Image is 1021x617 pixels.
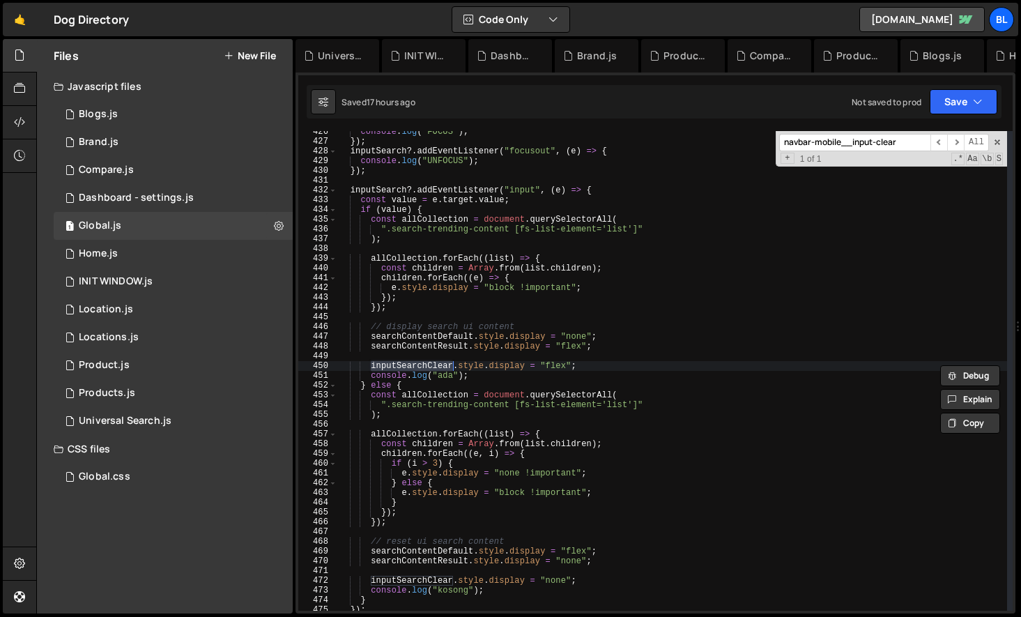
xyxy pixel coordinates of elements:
[298,342,337,351] div: 448
[298,156,337,166] div: 429
[298,556,337,566] div: 470
[298,332,337,342] div: 447
[995,153,1003,165] span: Search In Selection
[981,153,994,165] span: Whole Word Search
[54,128,293,156] div: 16220/44394.js
[298,185,337,195] div: 432
[298,371,337,381] div: 451
[298,576,337,586] div: 472
[298,312,337,322] div: 445
[54,48,79,63] h2: Files
[940,389,1000,410] button: Explain
[54,11,129,28] div: Dog Directory
[298,537,337,547] div: 468
[298,146,337,156] div: 428
[298,195,337,205] div: 433
[298,293,337,303] div: 443
[298,273,337,283] div: 441
[318,49,362,63] div: Universal Search.js
[54,379,293,407] div: 16220/44324.js
[940,413,1000,434] button: Copy
[298,566,337,576] div: 471
[54,212,293,240] div: 16220/43681.js
[79,471,130,483] div: Global.css
[3,3,37,36] a: 🤙
[298,478,337,488] div: 462
[298,361,337,371] div: 450
[298,234,337,244] div: 437
[54,351,293,379] div: 16220/44393.js
[298,498,337,508] div: 464
[923,49,962,63] div: Blogs.js
[66,222,74,233] span: 1
[298,254,337,264] div: 439
[966,153,979,165] span: CaseSensitive Search
[930,134,947,151] span: ​
[298,595,337,605] div: 474
[951,153,965,165] span: RegExp Search
[491,49,535,63] div: Dashboard - settings.js
[79,303,133,316] div: Location.js
[54,240,293,268] div: 16220/44319.js
[779,134,930,151] input: Search for
[298,127,337,137] div: 426
[859,7,985,32] a: [DOMAIN_NAME]
[298,322,337,332] div: 446
[298,410,337,420] div: 455
[298,547,337,556] div: 469
[298,137,337,146] div: 427
[54,323,293,351] div: 16220/43680.js
[298,176,337,185] div: 431
[298,459,337,469] div: 460
[964,134,989,151] span: Alt-Enter
[298,400,337,410] div: 454
[298,166,337,176] div: 430
[224,50,276,61] button: New File
[750,49,794,63] div: Compare.js
[298,508,337,517] div: 465
[989,7,1014,32] a: Bl
[79,359,130,372] div: Product.js
[947,134,964,151] span: ​
[79,164,134,176] div: Compare.js
[37,73,293,100] div: Javascript files
[79,331,139,344] div: Locations.js
[341,96,415,108] div: Saved
[54,100,293,128] div: 16220/44321.js
[298,488,337,498] div: 463
[298,390,337,400] div: 453
[367,96,415,108] div: 17 hours ago
[794,154,827,164] span: 1 of 1
[404,49,449,63] div: INIT WINDOW.js
[54,407,293,435] div: 16220/45124.js
[781,153,794,164] span: Toggle Replace mode
[79,275,153,288] div: INIT WINDOW.js
[54,156,293,184] div: 16220/44328.js
[54,268,293,296] div: 16220/44477.js
[79,415,171,427] div: Universal Search.js
[298,351,337,361] div: 449
[836,49,881,63] div: Products.js
[663,49,708,63] div: Product.js
[298,381,337,390] div: 452
[930,89,997,114] button: Save
[79,108,118,121] div: Blogs.js
[79,136,118,148] div: Brand.js
[298,420,337,429] div: 456
[298,449,337,459] div: 459
[298,439,337,449] div: 458
[298,283,337,293] div: 442
[298,264,337,273] div: 440
[54,184,293,212] div: 16220/44476.js
[298,224,337,234] div: 436
[79,220,121,232] div: Global.js
[577,49,617,63] div: Brand.js
[298,605,337,615] div: 475
[298,517,337,527] div: 466
[79,247,118,260] div: Home.js
[298,586,337,595] div: 473
[298,303,337,312] div: 444
[54,463,293,491] div: 16220/43682.css
[452,7,569,32] button: Code Only
[298,205,337,215] div: 434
